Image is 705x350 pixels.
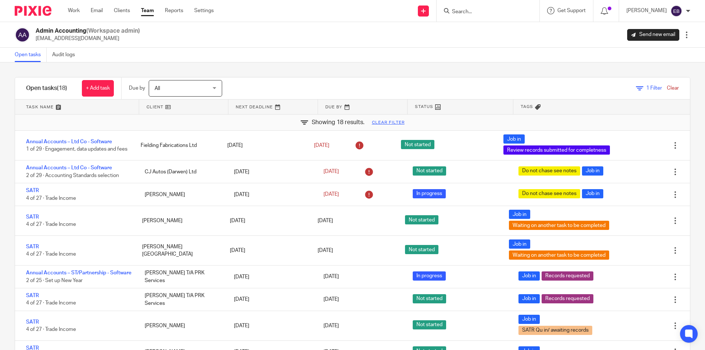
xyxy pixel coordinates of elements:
span: [DATE] [323,323,339,328]
span: Job in [518,315,540,324]
span: Not started [413,320,446,329]
span: 1 [646,86,649,91]
div: [DATE] [223,243,310,258]
div: [PERSON_NAME] T/A PRK Services [137,266,227,288]
a: SATR [26,214,39,220]
a: Annual Accounts – Ltd Co - Software [26,165,112,170]
a: Annual Accounts – ST/Partnership - Software [26,270,131,275]
span: (Workspace admin) [86,28,140,34]
span: Job in [518,294,540,303]
span: Not started [405,215,438,224]
span: Tags [521,104,533,110]
span: 4 of 27 · Trade Income [26,222,76,227]
div: Fielding Fabrications Ltd [133,138,220,153]
span: 4 of 27 · Trade Income [26,196,76,201]
div: [DATE] [227,187,316,202]
span: 2 of 25 · Set up New Year [26,278,83,283]
a: Clients [114,7,130,14]
span: Waiting on another task to be completed [509,221,609,230]
span: Get Support [557,8,586,13]
h1: Open tasks [26,84,67,92]
span: [DATE] [314,143,329,148]
span: Review records submitted for completness [503,145,610,155]
a: SATR [26,244,39,249]
span: (18) [57,85,67,91]
span: 4 of 27 · Trade Income [26,252,76,257]
span: Do not chase see notes [518,166,580,176]
a: Clear filter [372,120,405,126]
span: Job in [582,189,603,198]
a: Email [91,7,103,14]
div: [PERSON_NAME] [137,187,227,202]
span: Records requested [542,271,593,281]
p: [EMAIL_ADDRESS][DOMAIN_NAME] [36,35,140,42]
p: Due by [129,84,145,92]
a: Audit logs [52,48,80,62]
input: Search [451,9,517,15]
a: Team [141,7,154,14]
span: In progress [413,271,446,281]
a: SATR [26,188,39,193]
span: Job in [503,134,525,144]
span: Job in [518,271,540,281]
img: Pixie [15,6,51,16]
h2: Admin Accounting [36,27,140,35]
span: [DATE] [323,274,339,279]
a: + Add task [82,80,114,97]
span: Not started [405,245,438,254]
span: All [155,86,160,91]
div: [DATE] [227,165,316,179]
div: [PERSON_NAME] [135,213,223,228]
p: [PERSON_NAME] [626,7,667,14]
a: SATR [26,320,39,325]
div: [DATE] [223,213,310,228]
a: Reports [165,7,183,14]
span: Showing 18 results. [312,118,365,127]
a: Annual Accounts – Ltd Co - Software [26,139,112,144]
span: Waiting on another task to be completed [509,250,609,260]
div: [PERSON_NAME] [137,318,227,333]
a: Send new email [627,29,679,41]
span: In progress [413,189,446,198]
span: Not started [413,166,446,176]
span: [DATE] [318,218,333,223]
a: Work [68,7,80,14]
span: SATR Qu in/ awaiting records [518,326,592,335]
span: [DATE] [323,192,339,197]
a: SATR [26,293,39,298]
span: 2 of 29 · Accounting Standards selection [26,173,119,178]
div: [PERSON_NAME][GEOGRAPHIC_DATA] [135,239,223,262]
img: svg%3E [15,27,30,43]
div: CJ Autos (Darwen) Ltd [137,165,227,179]
div: [DATE] [227,292,316,307]
div: [DATE] [227,270,316,284]
span: Not started [401,140,434,149]
span: Job in [509,239,530,249]
span: [DATE] [323,169,339,174]
span: Not started [413,294,446,303]
span: [DATE] [323,297,339,302]
span: 4 of 27 · Trade Income [26,301,76,306]
span: Job in [509,210,530,219]
span: Filter [646,86,662,91]
span: Job in [582,166,603,176]
div: [PERSON_NAME] T/A PRK Services [137,288,227,311]
a: Clear [667,86,679,91]
div: [DATE] [227,318,316,333]
div: [DATE] [220,138,307,153]
span: Do not chase see notes [518,189,580,198]
a: Settings [194,7,214,14]
a: Open tasks [15,48,47,62]
span: 1 of 29 · Engagement, data updates and fees [26,147,127,152]
span: [DATE] [318,248,333,253]
img: svg%3E [670,5,682,17]
span: Status [415,104,433,110]
span: 4 of 27 · Trade Income [26,327,76,332]
span: Records requested [542,294,593,303]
